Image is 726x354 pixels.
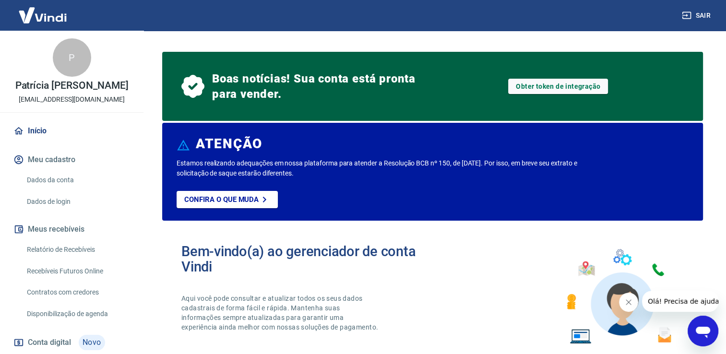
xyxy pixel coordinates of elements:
[79,335,105,350] span: Novo
[177,191,278,208] a: Confira o que muda
[23,170,132,190] a: Dados da conta
[212,71,419,102] span: Boas notícias! Sua conta está pronta para vender.
[53,38,91,77] div: P
[15,81,129,91] p: Patrícia [PERSON_NAME]
[12,120,132,142] a: Início
[12,149,132,170] button: Meu cadastro
[23,261,132,281] a: Recebíveis Futuros Online
[23,192,132,212] a: Dados de login
[23,304,132,324] a: Disponibilização de agenda
[23,283,132,302] a: Contratos com credores
[28,336,71,349] span: Conta digital
[680,7,714,24] button: Sair
[508,79,608,94] a: Obter token de integração
[619,293,638,312] iframe: Fechar mensagem
[181,244,433,274] h2: Bem-vindo(a) ao gerenciador de conta Vindi
[19,94,125,105] p: [EMAIL_ADDRESS][DOMAIN_NAME]
[6,7,81,14] span: Olá! Precisa de ajuda?
[558,244,684,350] img: Imagem de um avatar masculino com diversos icones exemplificando as funcionalidades do gerenciado...
[688,316,718,346] iframe: Botão para abrir a janela de mensagens
[181,294,380,332] p: Aqui você pode consultar e atualizar todos os seus dados cadastrais de forma fácil e rápida. Mant...
[12,331,132,354] a: Conta digitalNovo
[12,0,74,30] img: Vindi
[177,158,586,178] p: Estamos realizando adequações em nossa plataforma para atender a Resolução BCB nº 150, de [DATE]....
[12,219,132,240] button: Meus recebíveis
[196,139,262,149] h6: ATENÇÃO
[184,195,259,204] p: Confira o que muda
[23,240,132,260] a: Relatório de Recebíveis
[642,291,718,312] iframe: Mensagem da empresa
